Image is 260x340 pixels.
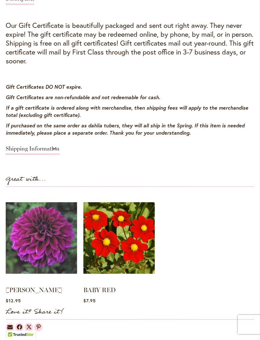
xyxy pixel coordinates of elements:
[6,308,64,319] strong: Love it? Share it!
[6,176,46,186] strong: Great with...
[83,299,96,305] span: $7.95
[83,195,155,284] img: BABY RED
[6,124,244,138] strong: If purchased on the same order as dahlia tubers, they will all ship in the Spring. If this item i...
[6,85,82,92] strong: Gift Certificates DO NOT expire.
[25,324,33,333] a: Dahlias on Twitter
[6,288,62,295] a: [PERSON_NAME]
[6,106,248,120] strong: If a gift certificate is ordered along with merchandise, then shipping fees will apply to the mer...
[6,299,21,305] span: $12.95
[6,22,254,67] h4: Our Gift Certificate is beautifully packaged and sent out right away. They never expire! The gift...
[83,288,116,295] a: BABY RED
[6,147,60,157] a: Shipping Information
[6,195,77,284] img: EINSTEIN
[6,95,160,102] strong: Gift Certificates are non-refundable and not redeemable for cash.
[34,324,42,333] a: Dahlias on Pinterest
[5,318,23,335] iframe: Launch Accessibility Center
